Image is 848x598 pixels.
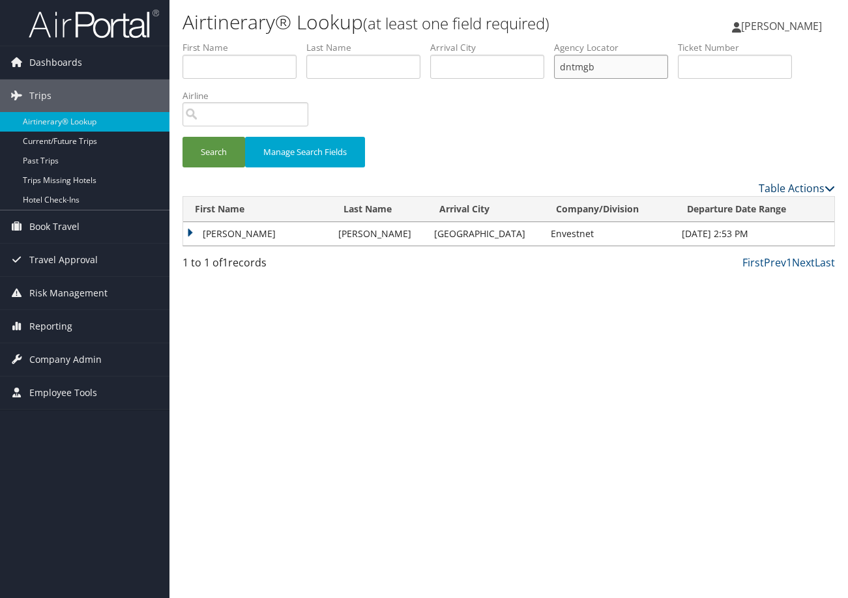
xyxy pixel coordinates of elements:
[332,197,428,222] th: Last Name: activate to sort column ascending
[742,255,764,270] a: First
[786,255,792,270] a: 1
[183,255,331,277] div: 1 to 1 of records
[759,181,835,195] a: Table Actions
[544,222,675,246] td: Envestnet
[764,255,786,270] a: Prev
[29,210,80,243] span: Book Travel
[544,197,675,222] th: Company/Division
[245,137,365,167] button: Manage Search Fields
[363,12,549,34] small: (at least one field required)
[428,197,544,222] th: Arrival City: activate to sort column ascending
[29,343,102,376] span: Company Admin
[29,79,51,112] span: Trips
[675,197,834,222] th: Departure Date Range: activate to sort column ascending
[815,255,835,270] a: Last
[183,222,332,246] td: [PERSON_NAME]
[428,222,544,246] td: [GEOGRAPHIC_DATA]
[222,255,228,270] span: 1
[741,19,822,33] span: [PERSON_NAME]
[183,89,318,102] label: Airline
[183,137,245,167] button: Search
[332,222,428,246] td: [PERSON_NAME]
[183,41,306,54] label: First Name
[675,222,834,246] td: [DATE] 2:53 PM
[732,7,835,46] a: [PERSON_NAME]
[29,277,108,309] span: Risk Management
[29,310,72,343] span: Reporting
[554,41,678,54] label: Agency Locator
[306,41,430,54] label: Last Name
[430,41,554,54] label: Arrival City
[183,8,617,36] h1: Airtinerary® Lookup
[29,244,98,276] span: Travel Approval
[29,8,159,39] img: airportal-logo.png
[678,41,802,54] label: Ticket Number
[792,255,815,270] a: Next
[29,46,82,79] span: Dashboards
[183,197,332,222] th: First Name: activate to sort column ascending
[29,377,97,409] span: Employee Tools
